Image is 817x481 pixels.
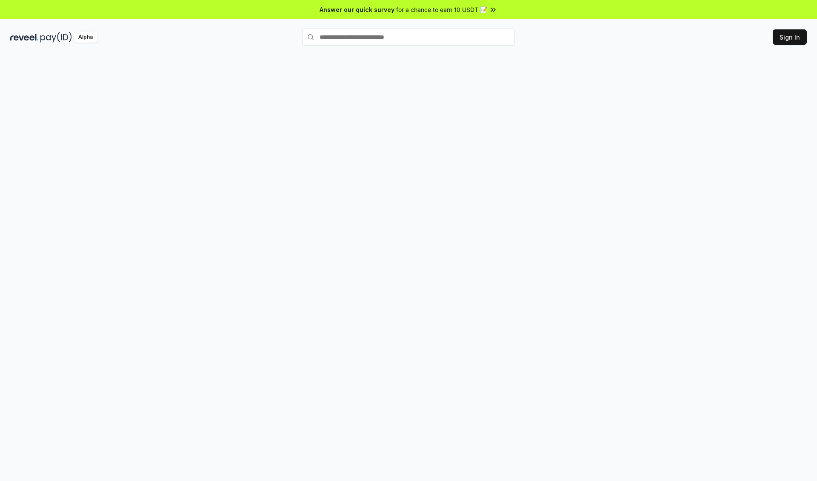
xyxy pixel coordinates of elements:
button: Sign In [773,29,807,45]
span: for a chance to earn 10 USDT 📝 [396,5,487,14]
img: reveel_dark [10,32,39,43]
img: pay_id [40,32,72,43]
div: Alpha [74,32,97,43]
span: Answer our quick survey [320,5,394,14]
